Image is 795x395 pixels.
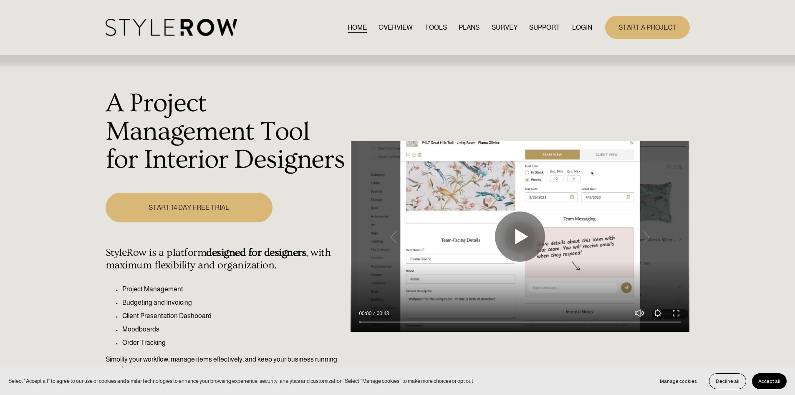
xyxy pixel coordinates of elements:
[605,16,690,39] a: START A PROJECT
[359,309,374,318] div: Current time
[529,22,560,33] a: folder dropdown
[495,212,545,262] button: Play
[459,22,480,33] a: PLANS
[752,373,787,389] button: Accept all
[122,338,346,348] p: Order Tracking
[122,324,346,334] p: Moodboards
[379,22,413,33] a: OVERVIEW
[529,23,560,33] span: SUPPORT
[106,19,237,36] img: StyleRow
[572,22,592,33] a: LOGIN
[122,298,346,308] p: Budgeting and Invoicing
[425,22,447,33] a: TOOLS
[348,22,367,33] a: HOME
[492,22,517,33] a: SURVEY
[654,373,703,389] button: Manage cookies
[106,247,346,272] h4: StyleRow is a platform , with maximum flexibility and organization.
[660,378,697,384] span: Manage cookies
[374,309,391,318] div: Duration
[106,354,346,375] p: Simplify your workflow, manage items effectively, and keep your business running seamlessly.
[709,373,746,389] button: Decline all
[716,378,739,384] span: Decline all
[206,247,306,259] strong: designed for designers
[122,284,346,294] p: Project Management
[106,193,273,222] a: START 14 DAY FREE TRIAL
[359,319,681,325] input: Seek
[122,311,346,321] p: Client Presentation Dashboard
[8,377,474,385] p: Select “Accept all” to agree to our use of cookies and similar technologies to enhance your brows...
[758,378,780,384] span: Accept all
[106,89,346,174] h1: A Project Management Tool for Interior Designers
